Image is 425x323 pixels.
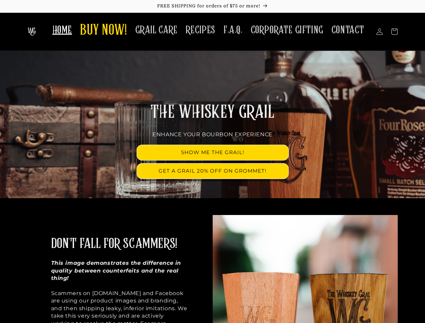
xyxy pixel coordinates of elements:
[137,145,288,160] a: SHOW ME THE GRAIL!
[327,20,368,41] a: CONTACT
[28,28,36,36] img: The Whiskey Grail
[219,20,247,41] a: F.A.Q.
[137,164,288,179] a: GET A GRAIL 20% OFF ON GROMMET!
[52,24,72,37] span: HOME
[247,20,327,41] a: CORPORATE GIFTING
[48,20,76,41] a: HOME
[186,24,215,37] span: RECIPES
[51,260,181,281] strong: This image demonstrates the difference in quality between counterfeits and the real thing!
[152,131,273,138] span: ENHANCE YOUR BOURBON EXPERIENCE
[76,17,131,44] a: BUY NOW!
[80,22,127,40] span: BUY NOW!
[131,20,182,41] a: GRAIL CARE
[251,24,323,37] span: CORPORATE GIFTING
[135,24,178,37] span: GRAIL CARE
[331,24,364,37] span: CONTACT
[7,3,418,9] p: FREE SHIPPING for orders of $75 or more!
[182,20,219,41] a: RECIPES
[150,104,274,121] span: THE WHISKEY GRAIL
[51,235,177,253] h2: DON'T FALL FOR SCAMMERS!
[223,24,243,37] span: F.A.Q.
